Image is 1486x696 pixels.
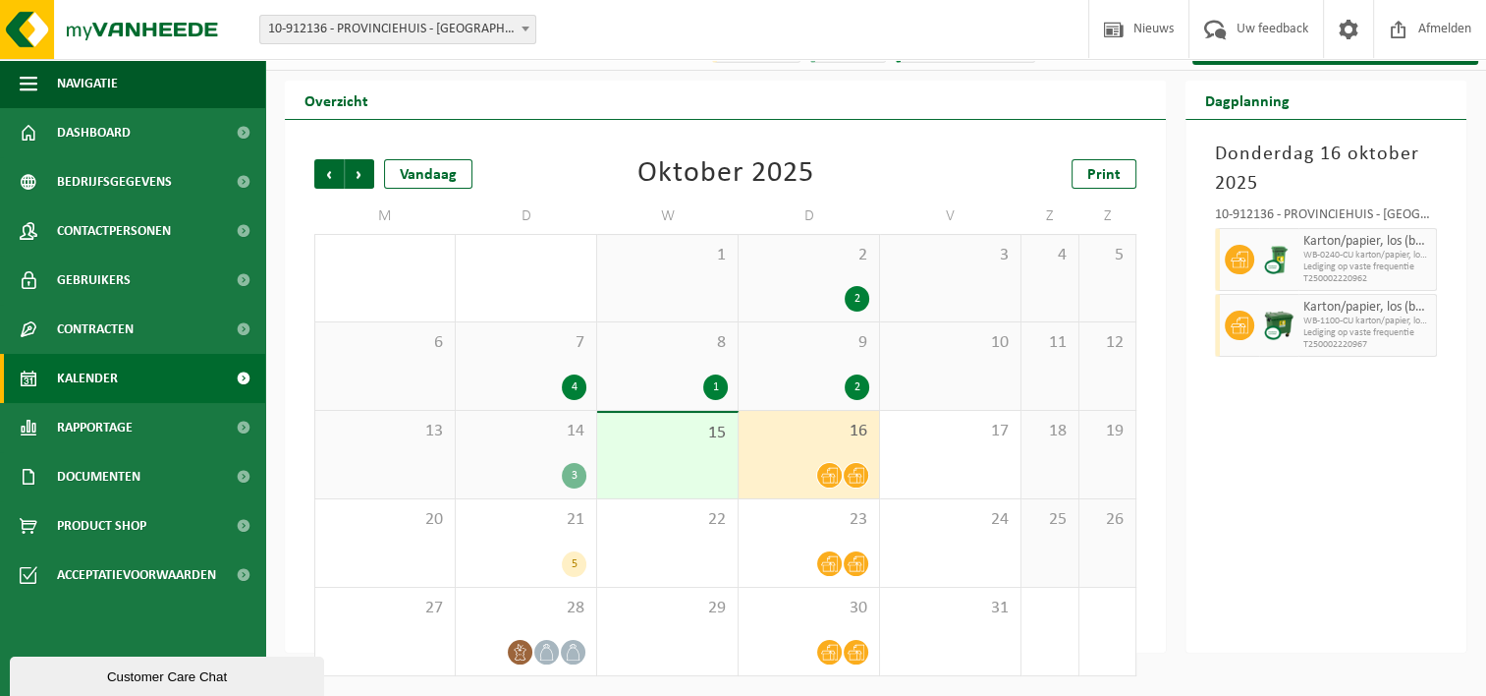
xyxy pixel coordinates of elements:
[562,463,586,489] div: 3
[285,81,388,119] h2: Overzicht
[1031,509,1069,531] span: 25
[1215,140,1437,199] h3: Donderdag 16 oktober 2025
[325,509,445,531] span: 20
[1089,509,1127,531] span: 26
[1089,421,1127,442] span: 19
[260,16,535,43] span: 10-912136 - PROVINCIEHUIS - ANTWERPEN
[890,332,1011,354] span: 10
[1072,159,1136,189] a: Print
[57,206,171,256] span: Contactpersonen
[259,15,536,44] span: 10-912136 - PROVINCIEHUIS - ANTWERPEN
[880,199,1021,234] td: V
[637,159,814,189] div: Oktober 2025
[890,421,1011,442] span: 17
[845,286,869,312] div: 2
[345,159,374,189] span: Volgende
[607,245,728,266] span: 1
[1087,167,1121,183] span: Print
[1303,300,1431,316] span: Karton/papier, los (bedrijven)
[1303,316,1431,327] span: WB-1100-CU karton/papier, los (bedrijven)
[1303,234,1431,250] span: Karton/papier, los (bedrijven)
[57,59,118,108] span: Navigatie
[845,375,869,400] div: 2
[466,598,586,619] span: 28
[607,509,728,531] span: 22
[890,509,1011,531] span: 24
[57,501,146,551] span: Product Shop
[57,452,140,501] span: Documenten
[607,332,728,354] span: 8
[1089,245,1127,266] span: 5
[1021,199,1079,234] td: Z
[1264,245,1293,274] img: WB-0240-CU
[1089,332,1127,354] span: 12
[1031,421,1069,442] span: 18
[384,159,472,189] div: Vandaag
[562,375,586,400] div: 4
[607,598,728,619] span: 29
[325,332,445,354] span: 6
[57,256,131,305] span: Gebruikers
[57,108,131,157] span: Dashboard
[57,305,134,354] span: Contracten
[1303,273,1431,285] span: T250002220962
[748,332,869,354] span: 9
[1303,327,1431,339] span: Lediging op vaste frequentie
[1264,311,1293,340] img: WB-1100-CU
[890,245,1011,266] span: 3
[57,551,216,600] span: Acceptatievoorwaarden
[314,199,456,234] td: M
[748,245,869,266] span: 2
[466,509,586,531] span: 21
[325,598,445,619] span: 27
[1303,339,1431,351] span: T250002220967
[739,199,880,234] td: D
[10,653,328,696] iframe: chat widget
[597,199,739,234] td: W
[466,421,586,442] span: 14
[890,598,1011,619] span: 31
[1215,208,1437,228] div: 10-912136 - PROVINCIEHUIS - [GEOGRAPHIC_DATA]
[1303,261,1431,273] span: Lediging op vaste frequentie
[748,509,869,531] span: 23
[748,598,869,619] span: 30
[57,403,133,452] span: Rapportage
[456,199,597,234] td: D
[562,551,586,577] div: 5
[1031,332,1069,354] span: 11
[1303,250,1431,261] span: WB-0240-CU karton/papier, los (bedrijven)
[57,354,118,403] span: Kalender
[325,421,445,442] span: 13
[607,423,728,444] span: 15
[1079,199,1137,234] td: Z
[466,332,586,354] span: 7
[748,421,869,442] span: 16
[1185,81,1309,119] h2: Dagplanning
[703,375,728,400] div: 1
[57,157,172,206] span: Bedrijfsgegevens
[1031,245,1069,266] span: 4
[314,159,344,189] span: Vorige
